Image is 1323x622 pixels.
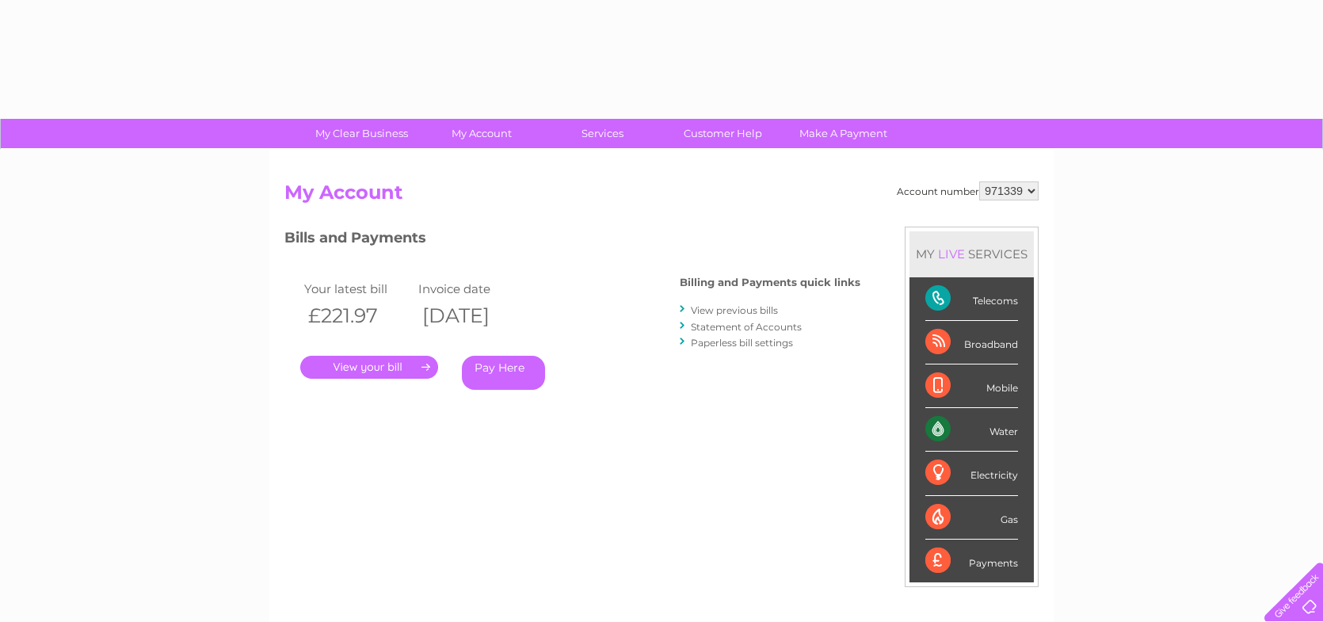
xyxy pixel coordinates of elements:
th: [DATE] [414,300,528,332]
a: Services [537,119,668,148]
th: £221.97 [300,300,414,332]
div: Telecoms [925,277,1018,321]
h2: My Account [284,181,1039,212]
a: Make A Payment [778,119,909,148]
a: Statement of Accounts [691,321,802,333]
a: . [300,356,438,379]
a: Customer Help [658,119,788,148]
td: Invoice date [414,278,528,300]
div: Water [925,408,1018,452]
div: Mobile [925,364,1018,408]
a: Paperless bill settings [691,337,793,349]
div: LIVE [935,246,968,261]
a: My Account [417,119,547,148]
a: View previous bills [691,304,778,316]
div: Electricity [925,452,1018,495]
div: Gas [925,496,1018,540]
div: Payments [925,540,1018,582]
a: Pay Here [462,356,545,390]
h4: Billing and Payments quick links [680,277,860,288]
div: Account number [897,181,1039,200]
h3: Bills and Payments [284,227,860,254]
td: Your latest bill [300,278,414,300]
div: MY SERVICES [909,231,1034,277]
a: My Clear Business [296,119,427,148]
div: Broadband [925,321,1018,364]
